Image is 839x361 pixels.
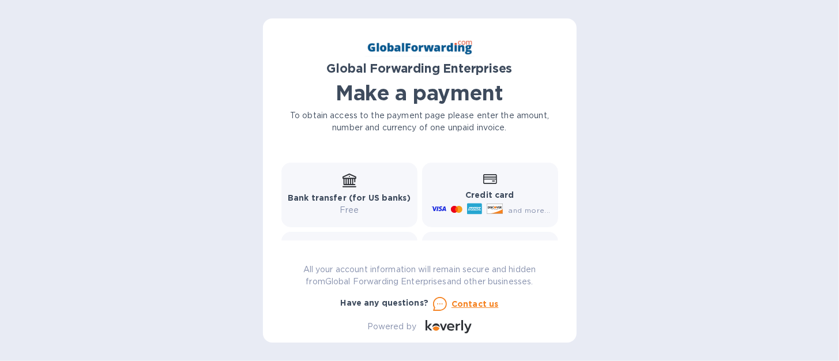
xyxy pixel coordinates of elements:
[281,81,558,105] h1: Make a payment
[452,299,499,309] u: Contact us
[281,264,558,288] p: All your account information will remain secure and hidden from Global Forwarding Enterprises and...
[367,321,416,333] p: Powered by
[327,61,513,76] b: Global Forwarding Enterprises
[288,193,411,202] b: Bank transfer (for US banks)
[508,206,550,215] span: and more...
[341,298,429,307] b: Have any questions?
[465,190,514,200] b: Credit card
[281,110,558,134] p: To obtain access to the payment page please enter the amount, number and currency of one unpaid i...
[288,204,411,216] p: Free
